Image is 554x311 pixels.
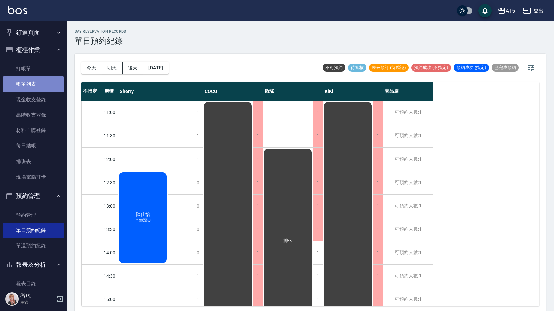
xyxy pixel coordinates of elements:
[3,169,64,185] a: 現場電腦打卡
[383,241,433,264] div: 可預約人數:1
[313,171,323,194] div: 1
[102,62,123,74] button: 明天
[323,65,345,71] span: 不可預約
[3,41,64,59] button: 櫃檯作業
[101,171,118,194] div: 12:30
[5,292,19,306] img: Person
[369,65,409,71] span: 未來預訂 (待確認)
[383,195,433,218] div: 可預約人數:1
[101,147,118,171] div: 12:00
[323,82,383,101] div: KiKi
[193,265,203,288] div: 1
[383,288,433,311] div: 可預約人數:1
[383,124,433,147] div: 可預約人數:1
[101,82,118,101] div: 時間
[313,241,323,264] div: 1
[373,218,383,241] div: 1
[3,223,64,238] a: 單日預約紀錄
[478,4,492,17] button: save
[3,238,64,253] a: 單週預約紀錄
[81,82,101,101] div: 不指定
[20,299,54,305] p: 主管
[313,101,323,124] div: 1
[313,124,323,147] div: 1
[3,92,64,107] a: 現金收支登錄
[411,65,451,71] span: 預約成功 (不指定)
[383,101,433,124] div: 可預約人數:1
[373,265,383,288] div: 1
[253,218,263,241] div: 1
[383,148,433,171] div: 可預約人數:1
[373,124,383,147] div: 1
[313,195,323,218] div: 1
[3,123,64,138] a: 材料自購登錄
[253,265,263,288] div: 1
[193,195,203,218] div: 0
[3,187,64,205] button: 預約管理
[8,6,27,14] img: Logo
[3,207,64,223] a: 預約管理
[383,265,433,288] div: 可預約人數:1
[492,65,519,71] span: 已完成預約
[253,101,263,124] div: 1
[20,293,54,299] h5: 微瑤
[75,36,126,46] h3: 單日預約紀錄
[520,5,546,17] button: 登出
[3,138,64,153] a: 每日結帳
[143,62,168,74] button: [DATE]
[101,264,118,288] div: 14:30
[3,61,64,76] a: 打帳單
[253,288,263,311] div: 1
[193,288,203,311] div: 1
[193,148,203,171] div: 1
[101,241,118,264] div: 14:00
[118,82,203,101] div: Sherry
[373,241,383,264] div: 1
[313,148,323,171] div: 1
[506,7,515,15] div: AT5
[193,171,203,194] div: 0
[313,218,323,241] div: 1
[383,171,433,194] div: 可預約人數:1
[3,276,64,291] a: 報表目錄
[253,124,263,147] div: 1
[253,148,263,171] div: 1
[193,101,203,124] div: 1
[134,218,152,223] span: 全頭漂染
[373,195,383,218] div: 1
[3,107,64,123] a: 高階收支登錄
[454,65,489,71] span: 預約成功 (指定)
[313,265,323,288] div: 1
[101,124,118,147] div: 11:30
[348,65,366,71] span: 待審核
[81,62,102,74] button: 今天
[101,218,118,241] div: 13:30
[203,82,263,101] div: COCO
[373,101,383,124] div: 1
[75,29,126,34] h2: day Reservation records
[101,288,118,311] div: 15:00
[373,288,383,311] div: 1
[135,212,151,218] span: 陳佳怡
[383,218,433,241] div: 可預約人數:1
[253,171,263,194] div: 1
[373,171,383,194] div: 1
[3,76,64,92] a: 帳單列表
[3,256,64,273] button: 報表及分析
[383,82,433,101] div: 黃品旋
[193,241,203,264] div: 0
[101,194,118,218] div: 13:00
[253,195,263,218] div: 1
[263,82,323,101] div: 微瑤
[123,62,143,74] button: 後天
[495,4,518,18] button: AT5
[193,218,203,241] div: 0
[193,124,203,147] div: 1
[282,238,294,244] span: 排休
[3,154,64,169] a: 排班表
[253,241,263,264] div: 1
[3,24,64,41] button: 釘選頁面
[373,148,383,171] div: 1
[101,101,118,124] div: 11:00
[313,288,323,311] div: 1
